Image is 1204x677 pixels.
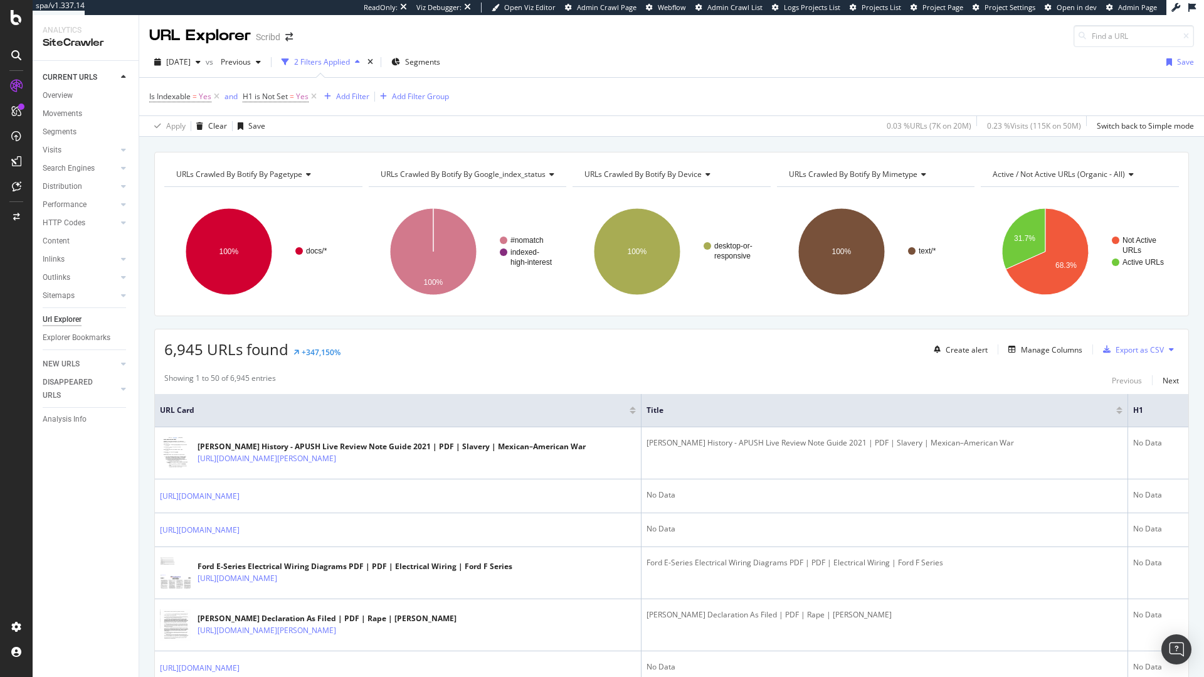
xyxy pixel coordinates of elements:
[647,557,1122,568] div: Ford E-Series Electrical Wiring Diagrams PDF | PDF | Electrical Wiring | Ford F Series
[647,405,1097,416] span: Title
[405,56,440,67] span: Segments
[510,248,539,257] text: indexed-
[1074,25,1194,47] input: Find a URL
[206,56,216,67] span: vs
[1055,261,1077,270] text: 68.3%
[658,3,686,12] span: Webflow
[160,604,191,646] img: main image
[492,3,556,13] a: Open Viz Editor
[981,197,1177,306] svg: A chart.
[43,271,70,284] div: Outlinks
[198,561,512,572] div: Ford E-Series Electrical Wiring Diagrams PDF | PDF | Electrical Wiring | Ford F Series
[714,242,752,250] text: desktop-or-
[43,198,87,211] div: Performance
[1122,246,1141,255] text: URLs
[1112,375,1142,386] div: Previous
[1133,661,1183,673] div: No Data
[43,36,129,50] div: SiteCrawler
[510,258,552,267] text: high-interest
[510,236,544,245] text: #nomatch
[216,52,266,72] button: Previous
[160,432,191,474] img: main image
[919,247,936,255] text: text/*
[277,52,365,72] button: 2 Filters Applied
[1014,234,1035,243] text: 31.7%
[1133,609,1183,621] div: No Data
[1122,236,1156,245] text: Not Active
[911,3,963,13] a: Project Page
[647,523,1122,535] div: No Data
[1057,3,1097,12] span: Open in dev
[43,331,110,344] div: Explorer Bookmarks
[302,347,341,358] div: +347,150%
[375,89,449,104] button: Add Filter Group
[216,56,251,67] span: Previous
[1112,373,1142,388] button: Previous
[369,197,565,306] div: A chart.
[1116,344,1164,355] div: Export as CSV
[504,3,556,12] span: Open Viz Editor
[1161,634,1191,664] div: Open Intercom Messenger
[1133,437,1183,449] div: No Data
[43,89,73,102] div: Overview
[224,91,238,102] div: and
[1021,344,1082,355] div: Manage Columns
[832,247,851,256] text: 100%
[43,376,106,402] div: DISAPPEARED URLS
[1133,557,1183,568] div: No Data
[423,278,443,287] text: 100%
[191,116,227,136] button: Clear
[987,120,1081,131] div: 0.23 % Visits ( 115K on 50M )
[1133,489,1183,501] div: No Data
[43,107,82,120] div: Movements
[164,339,288,360] span: 6,945 URLs found
[707,3,763,12] span: Admin Crawl List
[149,91,191,102] span: Is Indexable
[922,3,963,12] span: Project Page
[646,3,686,13] a: Webflow
[164,197,361,306] svg: A chart.
[364,3,398,13] div: ReadOnly:
[43,125,130,139] a: Segments
[365,56,376,68] div: times
[1163,375,1179,386] div: Next
[160,552,191,594] img: main image
[43,107,130,120] a: Movements
[319,89,369,104] button: Add Filter
[248,120,265,131] div: Save
[1133,523,1183,535] div: No Data
[198,452,336,465] a: [URL][DOMAIN_NAME][PERSON_NAME]
[43,89,130,102] a: Overview
[695,3,763,13] a: Admin Crawl List
[577,3,636,12] span: Admin Crawl Page
[43,289,117,302] a: Sitemaps
[256,31,280,43] div: Scribd
[573,197,769,306] svg: A chart.
[149,52,206,72] button: [DATE]
[990,164,1168,184] h4: Active / Not Active URLs
[43,289,75,302] div: Sitemaps
[294,56,350,67] div: 2 Filters Applied
[582,164,759,184] h4: URLs Crawled By Botify By device
[43,331,130,344] a: Explorer Bookmarks
[1122,258,1164,267] text: Active URLs
[43,253,65,266] div: Inlinks
[43,162,117,175] a: Search Engines
[43,71,117,84] a: CURRENT URLS
[160,524,240,536] a: [URL][DOMAIN_NAME]
[174,164,351,184] h4: URLs Crawled By Botify By pagetype
[43,216,85,230] div: HTTP Codes
[43,413,130,426] a: Analysis Info
[43,271,117,284] a: Outlinks
[43,180,82,193] div: Distribution
[1163,373,1179,388] button: Next
[772,3,840,13] a: Logs Projects List
[149,116,186,136] button: Apply
[43,125,77,139] div: Segments
[985,3,1035,12] span: Project Settings
[43,358,80,371] div: NEW URLS
[378,164,564,184] h4: URLs Crawled By Botify By google_index_status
